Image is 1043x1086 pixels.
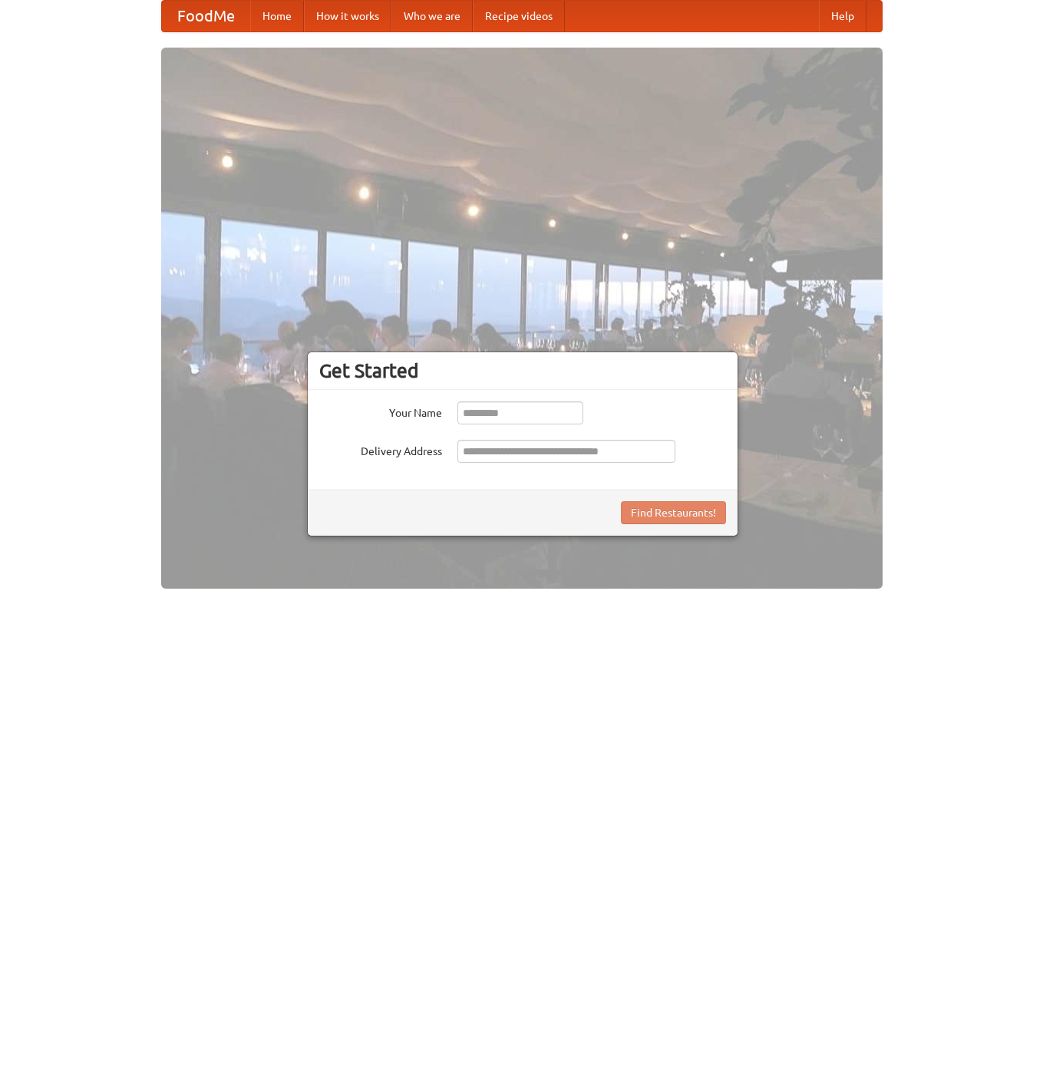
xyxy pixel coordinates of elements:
[819,1,866,31] a: Help
[162,1,250,31] a: FoodMe
[621,501,726,524] button: Find Restaurants!
[319,359,726,382] h3: Get Started
[250,1,304,31] a: Home
[473,1,565,31] a: Recipe videos
[391,1,473,31] a: Who we are
[304,1,391,31] a: How it works
[319,440,442,459] label: Delivery Address
[319,401,442,421] label: Your Name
